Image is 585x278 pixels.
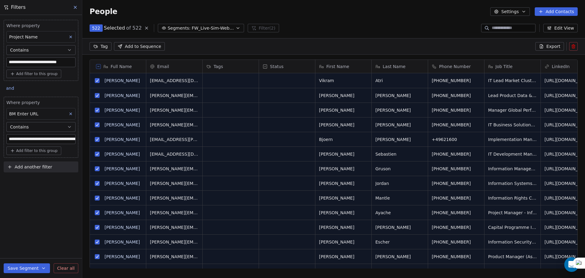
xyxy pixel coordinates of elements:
[552,63,570,70] span: LinkedIn
[375,180,424,186] span: Jordan
[319,195,368,201] span: [PERSON_NAME]
[375,210,424,216] span: Ayache
[150,92,199,99] span: [PERSON_NAME][EMAIL_ADDRESS][PERSON_NAME][DOMAIN_NAME]
[488,195,537,201] span: Information Rights Compliance Manager
[488,151,537,157] span: IT Development Manager
[203,60,259,73] div: Tags
[375,151,424,157] span: Sebastien
[375,166,424,172] span: Gruson
[105,210,140,215] a: [PERSON_NAME]
[192,25,234,31] span: FW_Live-Sim-Webinar-14Oct'25-EU
[111,63,132,70] span: Full Name
[432,210,480,216] span: [PHONE_NUMBER]
[546,43,560,49] span: Export
[319,268,368,274] span: Eya
[495,63,512,70] span: Job Title
[488,239,537,245] span: Information Security Project Lead
[432,136,480,143] span: +49621600
[488,224,537,230] span: Capital Programme Information Manager
[150,210,199,216] span: [PERSON_NAME][EMAIL_ADDRESS][PERSON_NAME][DOMAIN_NAME]
[319,107,368,113] span: [PERSON_NAME]
[150,239,199,245] span: [PERSON_NAME][EMAIL_ADDRESS][DOMAIN_NAME]
[90,73,146,269] div: grid
[375,136,424,143] span: [PERSON_NAME]
[114,42,165,51] button: Add to Sequence
[90,7,117,16] span: People
[488,254,537,260] span: Product Manager (Asset Information)
[150,136,199,143] span: [EMAIL_ADDRESS][PERSON_NAME][DOMAIN_NAME]
[105,181,140,186] a: [PERSON_NAME]
[375,254,424,260] span: [PERSON_NAME]
[319,151,368,157] span: [PERSON_NAME]
[439,63,471,70] span: Phone Number
[105,152,140,157] a: [PERSON_NAME]
[105,108,140,113] a: [PERSON_NAME]
[105,78,140,83] a: [PERSON_NAME]
[214,63,223,70] span: Tags
[90,60,146,73] div: Full Name
[432,239,480,245] span: [PHONE_NUMBER]
[319,136,368,143] span: Bjoern
[488,166,537,172] span: Information Management Sourcing Strategic Manager
[488,122,537,128] span: IT Business Solutions Lead
[428,60,484,73] div: Phone Number
[326,63,349,70] span: First Name
[150,254,199,260] span: [PERSON_NAME][EMAIL_ADDRESS][PERSON_NAME][DOMAIN_NAME]
[105,122,140,127] a: [PERSON_NAME]
[105,254,140,259] a: [PERSON_NAME]
[168,25,190,31] span: Segments:
[126,24,142,32] span: of 522
[150,151,199,157] span: [EMAIL_ADDRESS][DOMAIN_NAME]
[375,92,424,99] span: [PERSON_NAME]
[484,60,541,73] div: Job Title
[90,24,103,32] button: 522
[564,257,579,272] div: Open Intercom Messenger
[372,60,428,73] div: Last Name
[150,107,199,113] span: [PERSON_NAME][EMAIL_ADDRESS][DOMAIN_NAME]
[270,63,284,70] span: Status
[259,60,315,73] div: Status
[319,166,368,172] span: [PERSON_NAME]
[375,224,424,230] span: [PERSON_NAME]
[375,122,424,128] span: [PERSON_NAME]
[101,43,108,49] span: Tag
[432,78,480,84] span: [PHONE_NUMBER]
[105,196,140,200] a: [PERSON_NAME]
[125,43,161,49] span: Add to Sequence
[488,210,537,216] span: Project Manager - Information Management
[90,42,112,51] button: Tag
[319,224,368,230] span: [PERSON_NAME]
[105,137,140,142] a: [PERSON_NAME]
[375,195,424,201] span: Mantle
[248,24,279,32] button: Filter(2)
[488,136,537,143] span: Implementation Manager Laboratory Information Systems
[383,63,406,70] span: Last Name
[488,78,537,84] span: IT Lead Market Cluster West
[319,180,368,186] span: [PERSON_NAME]
[488,107,537,113] span: Manager Global Perfumery Information Center
[432,166,480,172] span: [PHONE_NUMBER]
[535,42,564,51] button: Export
[319,122,368,128] span: [PERSON_NAME]
[150,268,199,274] span: [EMAIL_ADDRESS][DOMAIN_NAME]
[375,239,424,245] span: Escher
[315,60,371,73] div: First Name
[488,92,537,99] span: Lead Product Data & Information Security Governance
[432,122,480,128] span: [PHONE_NUMBER]
[432,254,480,260] span: [PHONE_NUMBER]
[432,151,480,157] span: [PHONE_NUMBER]
[432,268,480,274] span: [PHONE_NUMBER]
[92,25,100,31] span: 522
[104,24,125,32] span: Selected
[375,78,424,84] span: Atri
[150,122,199,128] span: [PERSON_NAME][EMAIL_ADDRESS][PERSON_NAME][DOMAIN_NAME]
[319,254,368,260] span: [PERSON_NAME]
[432,224,480,230] span: [PHONE_NUMBER]
[105,93,140,98] a: [PERSON_NAME]
[375,268,424,274] span: Feki
[157,63,169,70] span: Email
[150,166,199,172] span: [PERSON_NAME][EMAIL_ADDRESS][PERSON_NAME][DOMAIN_NAME]
[432,195,480,201] span: [PHONE_NUMBER]
[150,224,199,230] span: [PERSON_NAME][EMAIL_ADDRESS][PERSON_NAME][DOMAIN_NAME]
[432,180,480,186] span: [PHONE_NUMBER]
